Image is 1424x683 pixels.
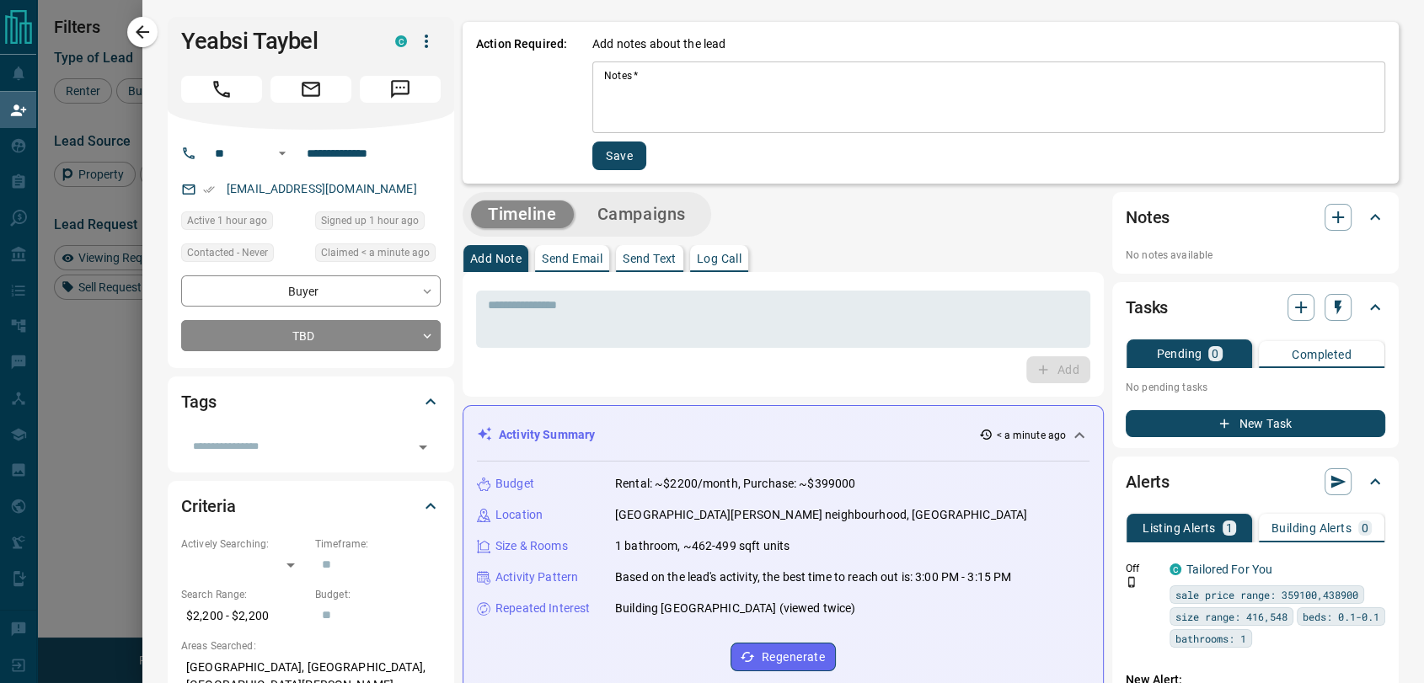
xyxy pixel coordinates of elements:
[1175,586,1358,603] span: sale price range: 359100,438900
[1186,563,1272,576] a: Tailored For You
[181,28,370,55] h1: Yeabsi Taybel
[1175,630,1246,647] span: bathrooms: 1
[495,537,568,555] p: Size & Rooms
[315,587,441,602] p: Budget:
[697,253,741,264] p: Log Call
[1126,204,1170,231] h2: Notes
[1292,349,1352,360] p: Completed
[542,253,602,264] p: Send Email
[495,600,590,617] p: Repeated Interest
[203,184,215,195] svg: Email Verified
[615,600,855,617] p: Building [GEOGRAPHIC_DATA] (viewed twice)
[1126,375,1385,400] p: No pending tasks
[592,35,725,53] p: Add notes about the lead
[187,212,267,229] span: Active 1 hour ago
[181,486,441,526] div: Criteria
[395,35,407,47] div: condos.ca
[471,200,574,228] button: Timeline
[592,141,646,170] button: Save
[1212,348,1218,360] p: 0
[181,76,262,103] span: Call
[181,388,216,415] h2: Tags
[996,428,1066,443] p: < a minute ago
[1126,468,1170,495] h2: Alerts
[476,35,567,170] p: Action Required:
[1170,563,1181,575] div: condos.ca
[315,536,441,552] p: Timeframe:
[315,243,441,267] div: Mon Oct 13 2025
[1126,576,1138,588] svg: Push Notification Only
[181,493,236,520] h2: Criteria
[615,568,1011,586] p: Based on the lead's activity, the best time to reach out is: 3:00 PM - 3:15 PM
[272,143,292,163] button: Open
[1126,287,1385,328] div: Tasks
[731,643,836,671] button: Regenerate
[623,253,677,264] p: Send Text
[187,244,268,261] span: Contacted - Never
[315,211,441,235] div: Mon Oct 13 2025
[470,253,522,264] p: Add Note
[321,244,430,261] span: Claimed < a minute ago
[181,587,307,602] p: Search Range:
[181,638,441,654] p: Areas Searched:
[1126,410,1385,437] button: New Task
[477,419,1089,451] div: Activity Summary< a minute ago
[181,536,307,552] p: Actively Searching:
[1126,197,1385,237] div: Notes
[1362,522,1368,534] p: 0
[181,320,441,351] div: TBD
[1126,294,1168,321] h2: Tasks
[495,475,534,493] p: Budget
[270,76,351,103] span: Email
[1226,522,1233,534] p: 1
[411,435,435,459] button: Open
[615,475,855,493] p: Rental: ~$2200/month, Purchase: ~$399000
[615,506,1027,524] p: [GEOGRAPHIC_DATA][PERSON_NAME] neighbourhood, [GEOGRAPHIC_DATA]
[1175,608,1287,625] span: size range: 416,548
[1156,348,1202,360] p: Pending
[1126,248,1385,263] p: No notes available
[181,602,307,630] p: $2,200 - $2,200
[1271,522,1352,534] p: Building Alerts
[495,568,578,586] p: Activity Pattern
[181,211,307,235] div: Mon Oct 13 2025
[181,275,441,307] div: Buyer
[1303,608,1379,625] span: beds: 0.1-0.1
[499,426,595,444] p: Activity Summary
[495,506,543,524] p: Location
[1126,462,1385,502] div: Alerts
[360,76,441,103] span: Message
[227,182,417,195] a: [EMAIL_ADDRESS][DOMAIN_NAME]
[181,382,441,422] div: Tags
[1126,561,1159,576] p: Off
[581,200,703,228] button: Campaigns
[1143,522,1216,534] p: Listing Alerts
[615,537,790,555] p: 1 bathroom, ~462-499 sqft units
[321,212,419,229] span: Signed up 1 hour ago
